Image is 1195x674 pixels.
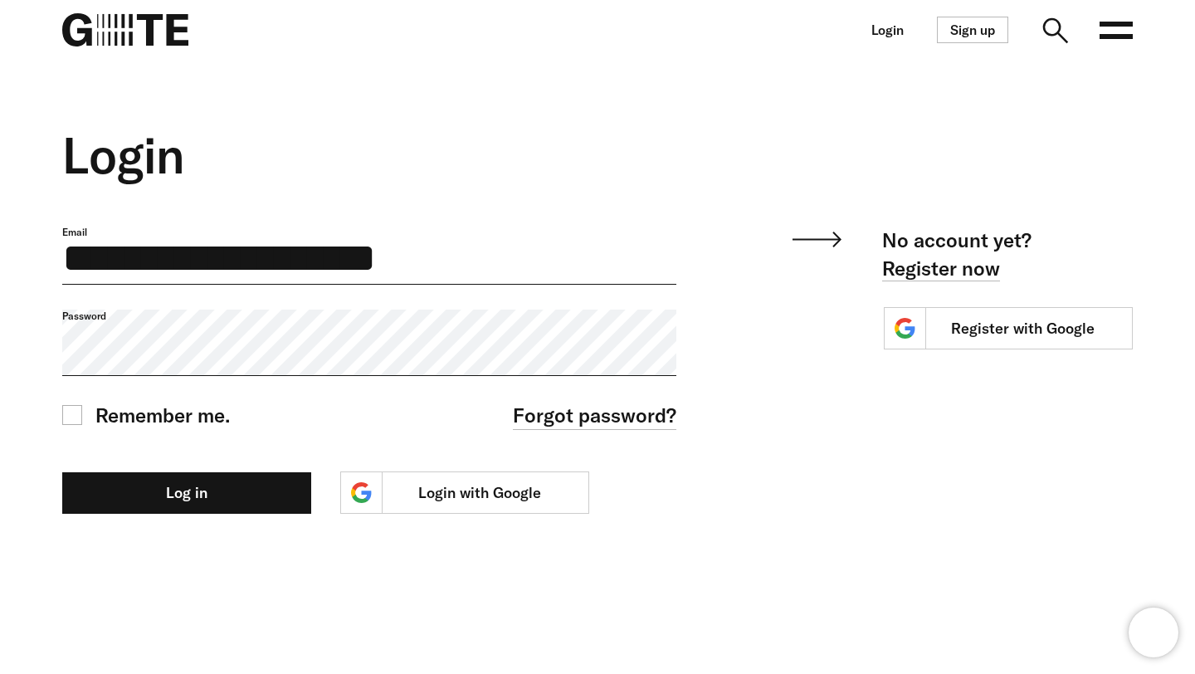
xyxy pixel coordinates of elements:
[793,226,841,247] img: svg+xml;base64,PHN2ZyB4bWxucz0iaHR0cDovL3d3dy53My5vcmcvMjAwMC9zdmciIHdpZHRoPSI1OS42MTYiIGhlaWdodD...
[62,405,82,425] input: Remember me.
[1129,608,1178,657] iframe: Brevo live chat
[62,472,311,514] button: Log in
[62,226,676,239] label: Email
[882,256,1000,281] a: Register now
[62,126,676,184] h2: Login
[62,13,188,46] img: G=TE
[513,401,676,430] a: Forgot password?
[340,471,589,514] a: Login with Google
[95,401,230,429] span: Remember me.
[62,310,676,323] label: Password
[937,17,1008,43] a: Sign up
[871,23,904,37] a: Login
[841,226,1032,282] p: No account yet?
[884,307,1133,349] a: Register with Google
